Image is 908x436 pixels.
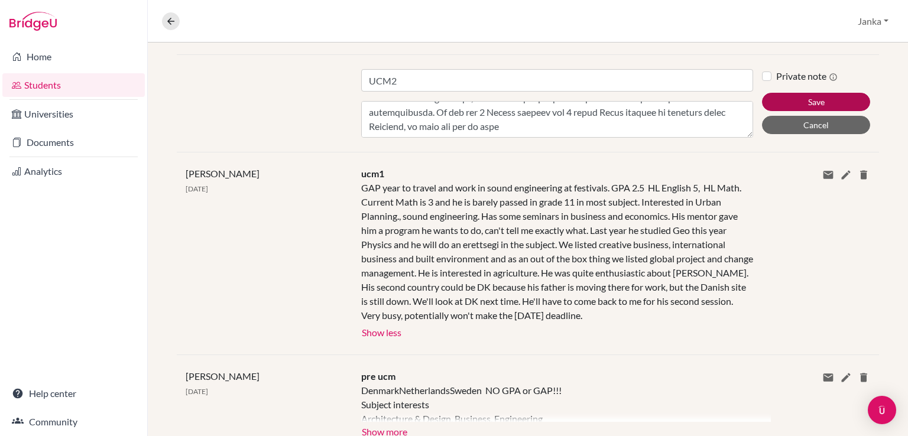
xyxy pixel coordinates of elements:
[361,323,402,340] button: Show less
[2,160,145,183] a: Analytics
[762,93,870,111] button: Save
[868,396,896,424] div: Open Intercom Messenger
[186,184,208,193] span: [DATE]
[9,12,57,31] img: Bridge-U
[2,410,145,434] a: Community
[2,382,145,405] a: Help center
[186,370,260,382] span: [PERSON_NAME]
[762,116,870,134] button: Cancel
[186,387,208,396] span: [DATE]
[361,370,395,382] span: pre ucm
[186,168,260,179] span: [PERSON_NAME]
[361,69,753,92] input: Note title (required)
[2,102,145,126] a: Universities
[2,73,145,97] a: Students
[776,69,838,83] label: Private note
[2,45,145,69] a: Home
[361,168,384,179] span: ucm1
[852,10,894,32] button: Janka
[361,181,753,323] div: GAP year to travel and work in sound engineering at festivals. GPA 2.5 HL English 5, HL Math. Cur...
[2,131,145,154] a: Documents
[361,383,753,422] div: DenmarkNetherlandsSweden NO GPA or GAP!!! Subject interests Architecture & Design, Business, Engi...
